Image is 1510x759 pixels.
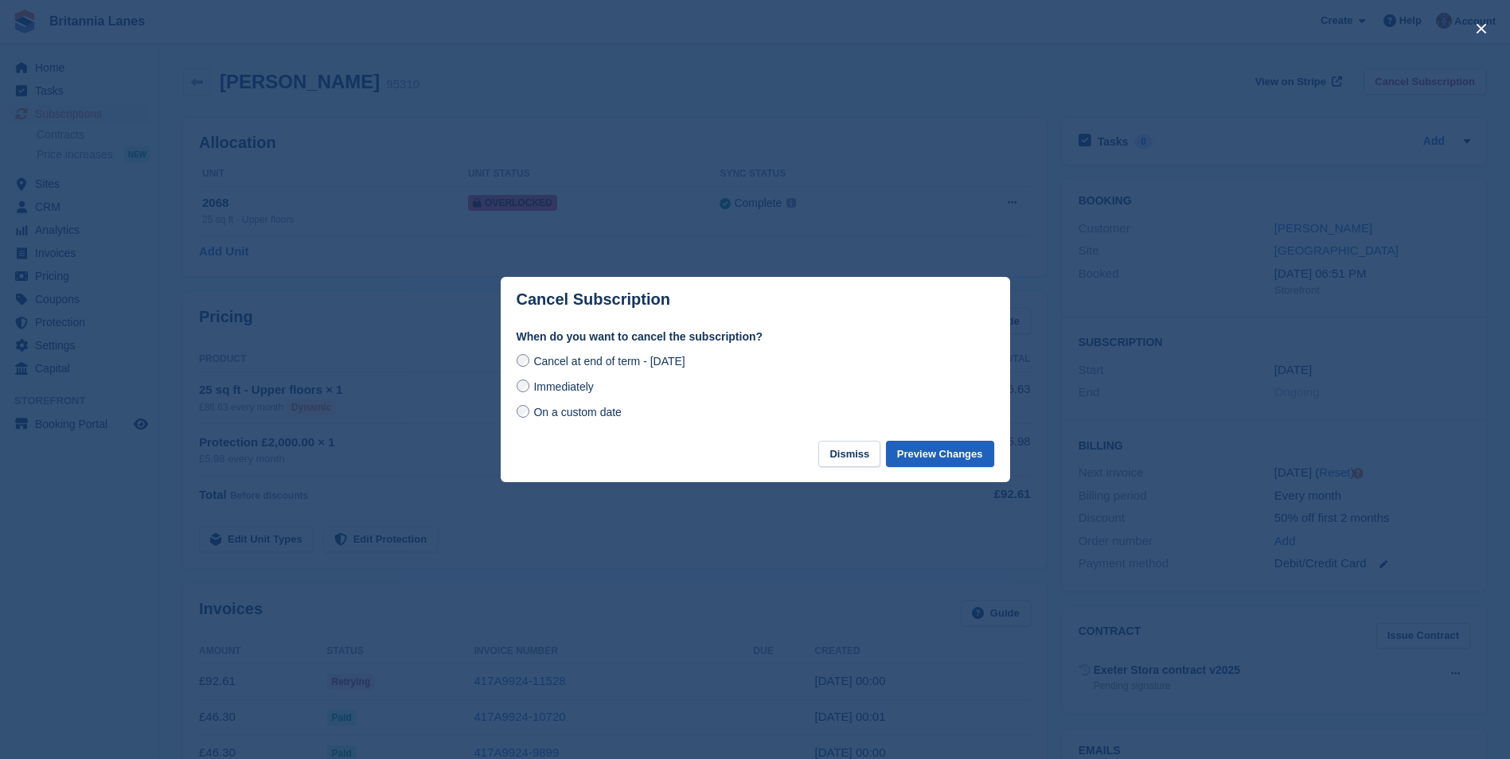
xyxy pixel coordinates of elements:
button: Preview Changes [886,441,994,467]
span: Immediately [533,380,593,393]
span: On a custom date [533,406,622,418]
label: When do you want to cancel the subscription? [517,329,994,345]
p: Cancel Subscription [517,290,670,309]
input: Cancel at end of term - [DATE] [517,354,529,367]
button: close [1469,16,1494,41]
input: On a custom date [517,405,529,418]
input: Immediately [517,379,529,392]
button: Dismiss [818,441,880,467]
span: Cancel at end of term - [DATE] [533,355,685,368]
